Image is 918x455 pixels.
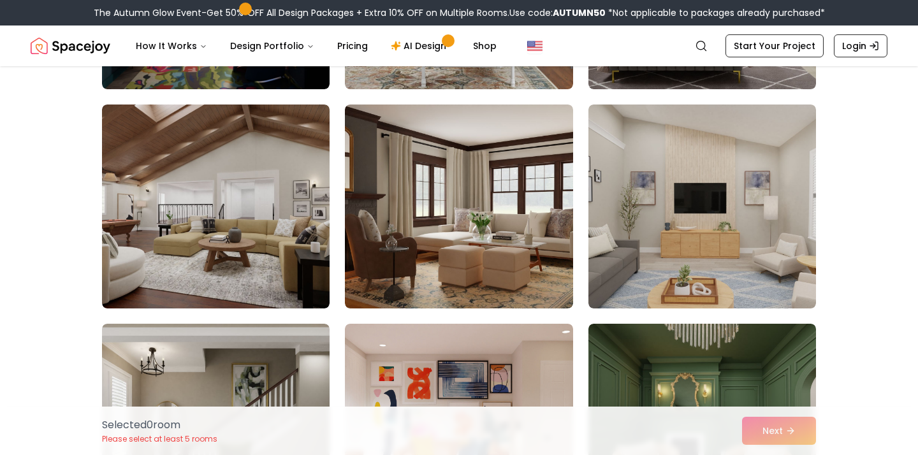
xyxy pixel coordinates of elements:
span: *Not applicable to packages already purchased* [606,6,825,19]
a: Login [834,34,887,57]
a: Start Your Project [725,34,824,57]
img: Room room-15 [588,105,816,308]
button: Design Portfolio [220,33,324,59]
img: Room room-13 [102,105,330,308]
p: Please select at least 5 rooms [102,434,217,444]
img: United States [527,38,543,54]
b: AUTUMN50 [553,6,606,19]
a: Shop [463,33,507,59]
img: Spacejoy Logo [31,33,110,59]
a: Pricing [327,33,378,59]
nav: Global [31,25,887,66]
img: Room room-14 [345,105,572,308]
nav: Main [126,33,507,59]
p: Selected 0 room [102,417,217,433]
a: AI Design [381,33,460,59]
a: Spacejoy [31,33,110,59]
button: How It Works [126,33,217,59]
div: The Autumn Glow Event-Get 50% OFF All Design Packages + Extra 10% OFF on Multiple Rooms. [94,6,825,19]
span: Use code: [509,6,606,19]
